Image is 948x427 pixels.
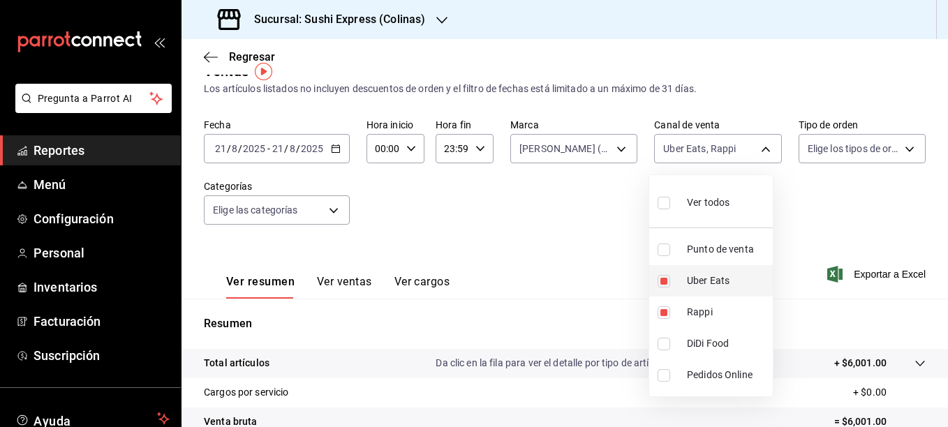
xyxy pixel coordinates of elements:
span: Uber Eats [687,274,767,288]
span: Pedidos Online [687,368,767,382]
span: Ver todos [687,195,729,210]
img: Tooltip marker [255,63,272,80]
span: Rappi [687,305,767,320]
span: DiDi Food [687,336,767,351]
span: Punto de venta [687,242,767,257]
